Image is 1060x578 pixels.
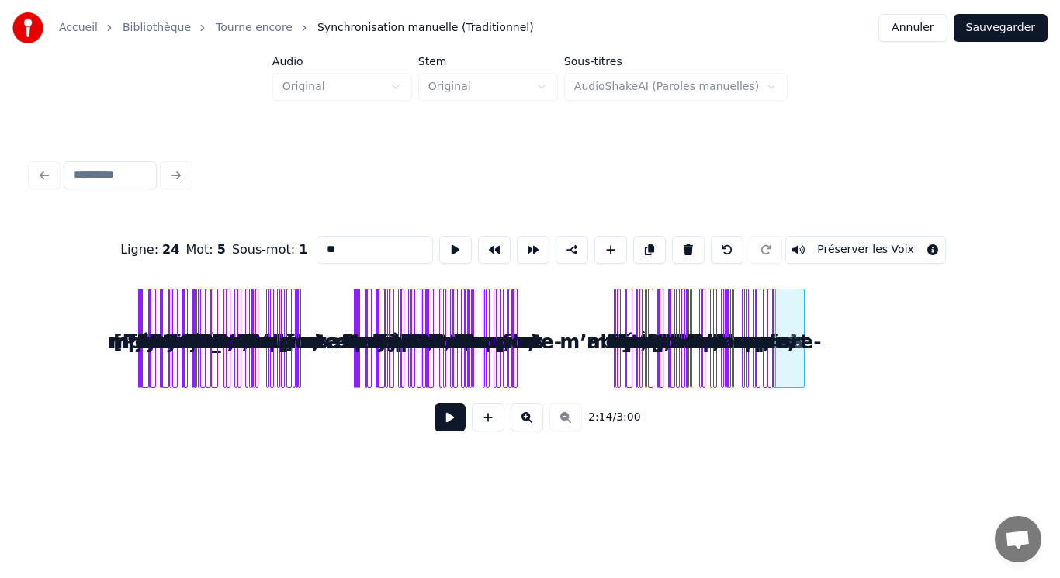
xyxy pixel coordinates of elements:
span: 1 [299,242,307,257]
img: youka [12,12,43,43]
button: Toggle [785,236,946,264]
a: Accueil [59,20,98,36]
button: Annuler [878,14,947,42]
div: Sous-mot : [232,241,307,259]
a: Tourne encore [216,20,293,36]
a: Ouvrir le chat [995,516,1041,562]
nav: breadcrumb [59,20,534,36]
label: Stem [418,56,558,67]
div: Ligne : [120,241,179,259]
div: / [588,410,625,425]
div: Mot : [185,241,226,259]
label: Audio [272,56,412,67]
span: 3:00 [616,410,640,425]
span: Synchronisation manuelle (Traditionnel) [317,20,534,36]
button: Sauvegarder [954,14,1048,42]
span: 2:14 [588,410,612,425]
a: Bibliothèque [123,20,191,36]
label: Sous-titres [564,56,788,67]
span: 5 [217,242,226,257]
span: 24 [162,242,179,257]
